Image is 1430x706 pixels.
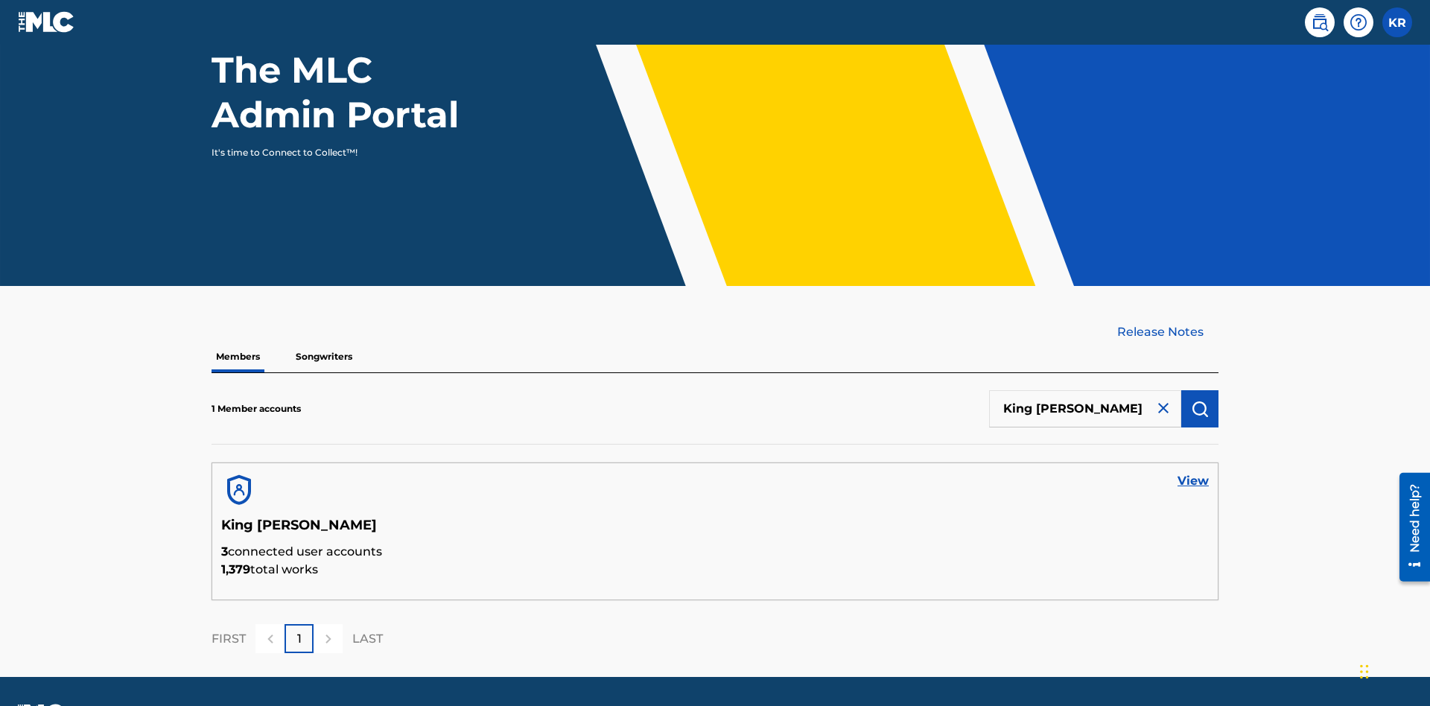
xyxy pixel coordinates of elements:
[212,630,246,648] p: FIRST
[212,146,470,159] p: It's time to Connect to Collect™!
[291,341,357,372] p: Songwriters
[1382,7,1412,37] div: User Menu
[1311,13,1329,31] img: search
[221,517,1209,543] h5: King [PERSON_NAME]
[1154,399,1172,417] img: close
[212,3,490,137] h1: Welcome to The MLC Admin Portal
[1388,467,1430,589] iframe: Resource Center
[212,402,301,416] p: 1 Member accounts
[1178,472,1209,490] a: View
[221,472,257,508] img: account
[989,390,1181,427] input: Search Members
[1344,7,1373,37] div: Help
[212,341,264,372] p: Members
[221,543,1209,561] p: connected user accounts
[1117,323,1218,341] a: Release Notes
[1305,7,1335,37] a: Public Search
[1191,400,1209,418] img: Search Works
[221,544,228,559] span: 3
[18,11,75,33] img: MLC Logo
[1360,649,1369,694] div: Drag
[221,561,1209,579] p: total works
[1350,13,1367,31] img: help
[352,630,383,648] p: LAST
[221,562,250,576] span: 1,379
[1356,635,1430,706] iframe: Chat Widget
[297,630,302,648] p: 1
